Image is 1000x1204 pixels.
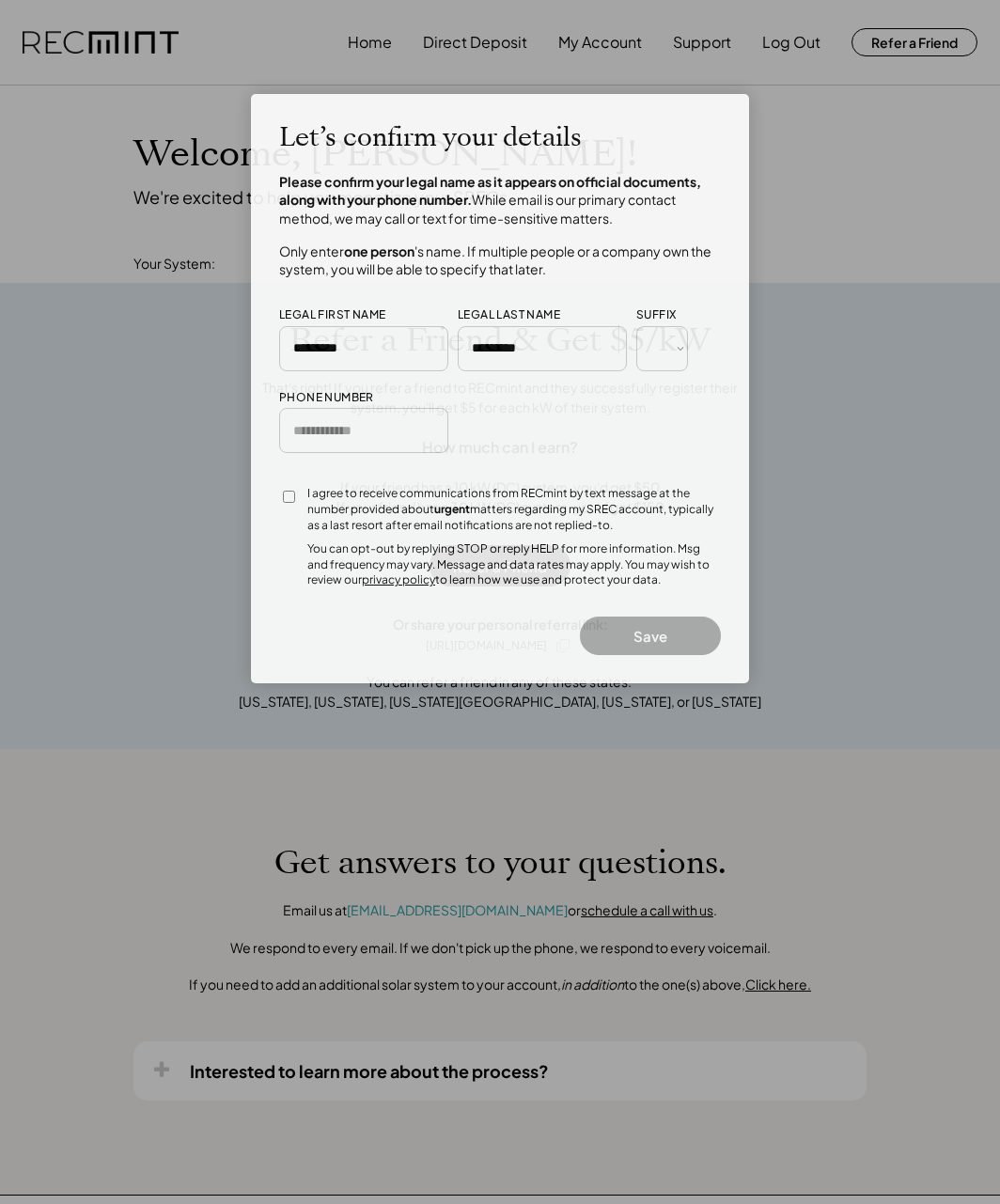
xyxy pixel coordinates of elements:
h4: While email is our primary contact method, we may call or text for time-sensitive matters. [279,173,721,228]
h4: Only enter 's name. If multiple people or a company own the system, you will be able to specify t... [279,242,721,279]
div: LEGAL LAST NAME [458,307,560,323]
div: SUFFIX [636,307,676,323]
div: PHONE NUMBER [279,390,374,406]
div: You can opt-out by replying STOP or reply HELP for more information. Msg and frequency may vary. ... [307,541,721,588]
strong: one person [344,242,414,259]
a: privacy policy [362,572,435,586]
strong: Please confirm your legal name as it appears on official documents, along with your phone number. [279,173,703,209]
strong: urgent [434,502,470,516]
div: I agree to receive communications from RECmint by text message at the number provided about matte... [307,486,721,533]
h2: Let’s confirm your details [279,122,582,154]
div: LEGAL FIRST NAME [279,307,385,323]
button: Save [580,617,721,655]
